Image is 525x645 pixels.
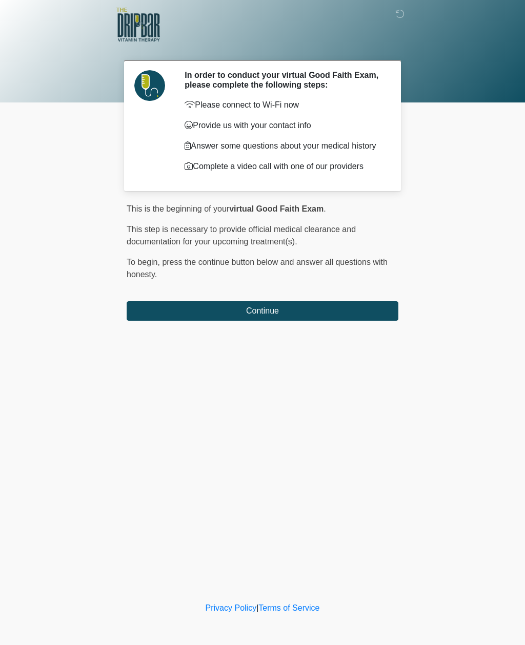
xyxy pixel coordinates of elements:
span: . [324,204,326,213]
span: press the continue button below and answer all questions with honesty. [127,258,388,279]
span: This is the beginning of your [127,204,229,213]
p: Please connect to Wi-Fi now [185,99,383,111]
a: Terms of Service [258,604,319,612]
p: Answer some questions about your medical history [185,140,383,152]
h2: In order to conduct your virtual Good Faith Exam, please complete the following steps: [185,70,383,90]
p: Complete a video call with one of our providers [185,160,383,173]
a: Privacy Policy [206,604,257,612]
button: Continue [127,301,398,321]
a: | [256,604,258,612]
img: The DRIPBaR - Alamo Ranch SATX Logo [116,8,160,41]
strong: virtual Good Faith Exam [229,204,324,213]
p: Provide us with your contact info [185,119,383,132]
img: Agent Avatar [134,70,165,101]
span: To begin, [127,258,162,266]
span: This step is necessary to provide official medical clearance and documentation for your upcoming ... [127,225,356,246]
